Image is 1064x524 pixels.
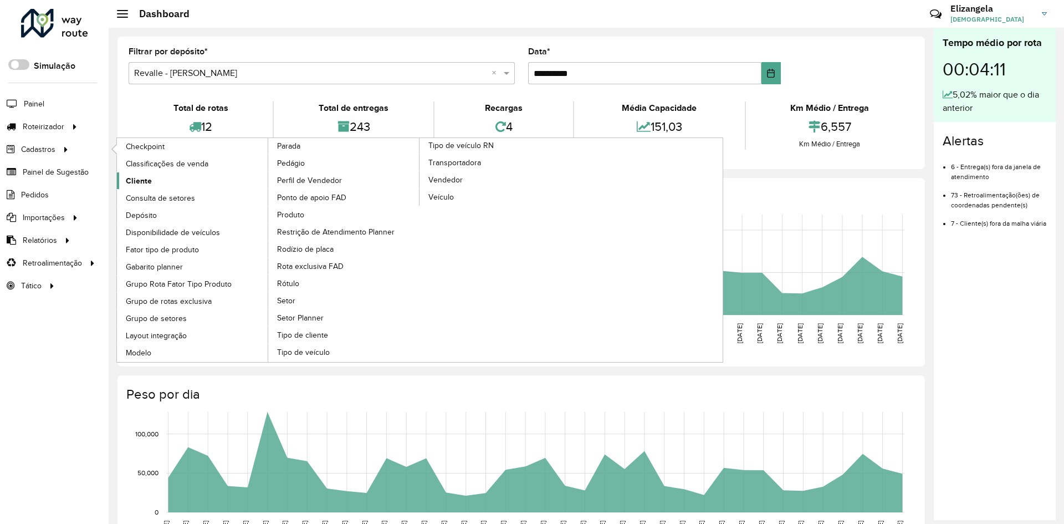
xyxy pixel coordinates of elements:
[23,166,89,178] span: Painel de Sugestão
[126,244,199,256] span: Fator tipo de produto
[117,327,269,344] a: Layout integração
[117,258,269,275] a: Gabarito planner
[126,227,220,238] span: Disponibilidade de veículos
[943,133,1047,149] h4: Alertas
[268,258,420,274] a: Rota exclusiva FAD
[277,115,430,139] div: 243
[268,327,420,343] a: Tipo de cliente
[951,154,1047,182] li: 6 - Entrega(s) fora da janela de atendimento
[943,35,1047,50] div: Tempo médio por rota
[796,323,804,343] text: [DATE]
[277,140,300,152] span: Parada
[268,241,420,257] a: Rodízio de placa
[428,157,481,169] span: Transportadora
[155,508,158,516] text: 0
[126,313,187,324] span: Grupo de setores
[117,293,269,309] a: Grupo de rotas exclusiva
[126,261,183,273] span: Gabarito planner
[23,235,57,246] span: Relatórios
[117,190,269,206] a: Consulta de setores
[268,189,420,206] a: Ponto de apoio FAD
[776,323,783,343] text: [DATE]
[749,115,911,139] div: 6,557
[428,174,463,186] span: Vendedor
[277,192,346,204] span: Ponto de apoio FAD
[126,192,195,204] span: Consulta de setores
[268,275,420,292] a: Rótulo
[117,276,269,292] a: Grupo Rota Fator Tipo Produto
[268,172,420,189] a: Perfil de Vendedor
[23,212,65,223] span: Importações
[117,172,269,189] a: Cliente
[277,101,430,115] div: Total de entregas
[21,189,49,201] span: Pedidos
[21,280,42,292] span: Tático
[277,278,299,289] span: Rótulo
[950,14,1034,24] span: [DEMOGRAPHIC_DATA]
[951,182,1047,210] li: 73 - Retroalimentação(ões) de coordenadas pendente(s)
[437,115,570,139] div: 4
[117,138,420,362] a: Parada
[876,323,883,343] text: [DATE]
[268,344,420,360] a: Tipo de veículo
[129,45,208,58] label: Filtrar por depósito
[117,310,269,327] a: Grupo de setores
[736,323,743,343] text: [DATE]
[277,295,295,307] span: Setor
[268,309,420,326] a: Setor Planner
[34,59,75,73] label: Simulação
[437,101,570,115] div: Recargas
[21,144,55,155] span: Cadastros
[268,138,571,362] a: Tipo de veículo RN
[577,115,741,139] div: 151,03
[577,101,741,115] div: Média Capacidade
[126,278,232,290] span: Grupo Rota Fator Tipo Produto
[117,344,269,361] a: Modelo
[117,241,269,258] a: Fator tipo de produto
[277,226,395,238] span: Restrição de Atendimento Planner
[131,101,270,115] div: Total de rotas
[126,210,157,221] span: Depósito
[23,257,82,269] span: Retroalimentação
[943,50,1047,88] div: 00:04:11
[268,206,420,223] a: Produto
[277,209,304,221] span: Produto
[23,121,64,133] span: Roteirizador
[126,347,151,359] span: Modelo
[420,189,571,205] a: Veículo
[126,158,208,170] span: Classificações de venda
[126,141,165,152] span: Checkpoint
[896,323,903,343] text: [DATE]
[761,62,781,84] button: Choose Date
[428,191,454,203] span: Veículo
[943,88,1047,115] div: 5,02% maior que o dia anterior
[528,45,550,58] label: Data
[137,470,158,477] text: 50,000
[277,243,334,255] span: Rodízio de placa
[126,175,152,187] span: Cliente
[950,3,1034,14] h3: Elizangela
[117,138,269,155] a: Checkpoint
[492,67,501,80] span: Clear all
[126,296,212,307] span: Grupo de rotas exclusiva
[277,261,344,272] span: Rota exclusiva FAD
[268,223,420,240] a: Restrição de Atendimento Planner
[277,312,324,324] span: Setor Planner
[277,329,328,341] span: Tipo de cliente
[128,8,190,20] h2: Dashboard
[836,323,843,343] text: [DATE]
[420,171,571,188] a: Vendedor
[277,347,330,358] span: Tipo de veículo
[924,2,948,26] a: Contato Rápido
[749,139,911,150] div: Km Médio / Entrega
[277,157,305,169] span: Pedágio
[951,210,1047,228] li: 7 - Cliente(s) fora da malha viária
[428,140,494,151] span: Tipo de veículo RN
[277,175,342,186] span: Perfil de Vendedor
[117,224,269,241] a: Disponibilidade de veículos
[126,386,914,403] h4: Peso por dia
[856,323,863,343] text: [DATE]
[420,154,571,171] a: Transportadora
[749,101,911,115] div: Km Médio / Entrega
[131,115,270,139] div: 12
